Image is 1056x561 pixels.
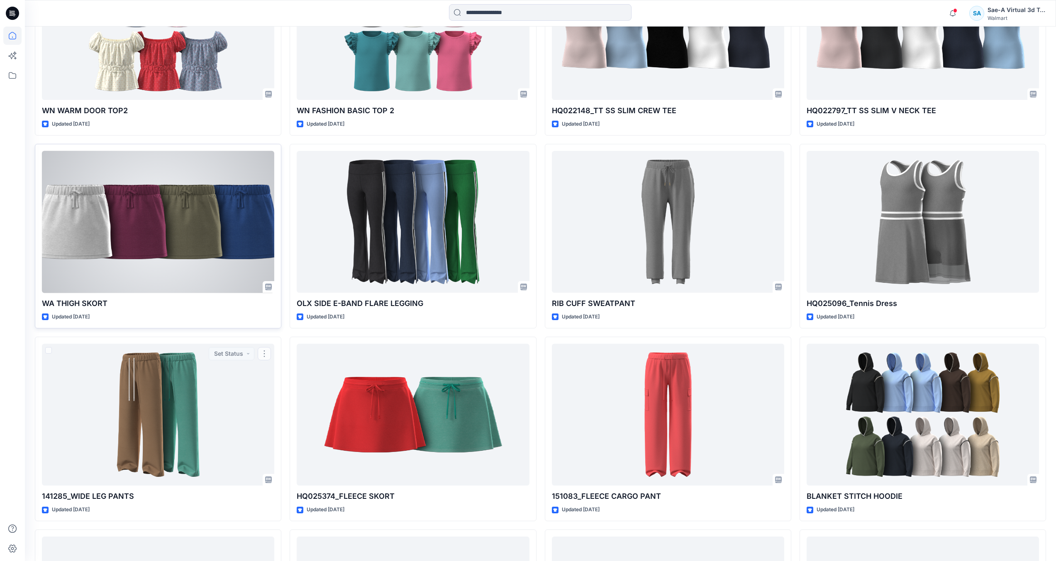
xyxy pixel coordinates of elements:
p: 141285_WIDE LEG PANTS [42,491,274,502]
a: 151083_FLEECE CARGO PANT [552,344,784,486]
p: Updated [DATE] [307,120,344,129]
a: WA THIGH SKORT [42,151,274,293]
p: Updated [DATE] [817,313,854,321]
div: SA [969,6,984,21]
p: Updated [DATE] [817,120,854,129]
p: 151083_FLEECE CARGO PANT [552,491,784,502]
p: Updated [DATE] [307,505,344,514]
a: HQ025096_Tennis Dress [807,151,1039,293]
p: Updated [DATE] [817,505,854,514]
a: BLANKET STITCH HOODIE [807,344,1039,486]
p: HQ025096_Tennis Dress [807,298,1039,309]
a: HQ025374_FLEECE SKORT [297,344,529,486]
a: OLX SIDE E-BAND FLARE LEGGING [297,151,529,293]
p: WN FASHION BASIC TOP 2 [297,105,529,117]
div: Walmart [988,15,1046,21]
p: OLX SIDE E-BAND FLARE LEGGING [297,298,529,309]
div: Sae-A Virtual 3d Team [988,5,1046,15]
p: Updated [DATE] [562,505,600,514]
p: Updated [DATE] [52,313,90,321]
p: BLANKET STITCH HOODIE [807,491,1039,502]
p: HQ025374_FLEECE SKORT [297,491,529,502]
p: Updated [DATE] [52,505,90,514]
p: Updated [DATE] [307,313,344,321]
a: RIB CUFF SWEATPANT [552,151,784,293]
p: WA THIGH SKORT [42,298,274,309]
p: Updated [DATE] [562,120,600,129]
p: Updated [DATE] [562,313,600,321]
p: RIB CUFF SWEATPANT [552,298,784,309]
p: HQ022797_TT SS SLIM V NECK TEE [807,105,1039,117]
a: 141285_WIDE LEG PANTS [42,344,274,486]
p: WN WARM DOOR TOP2 [42,105,274,117]
p: HQ022148_TT SS SLIM CREW TEE [552,105,784,117]
p: Updated [DATE] [52,120,90,129]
